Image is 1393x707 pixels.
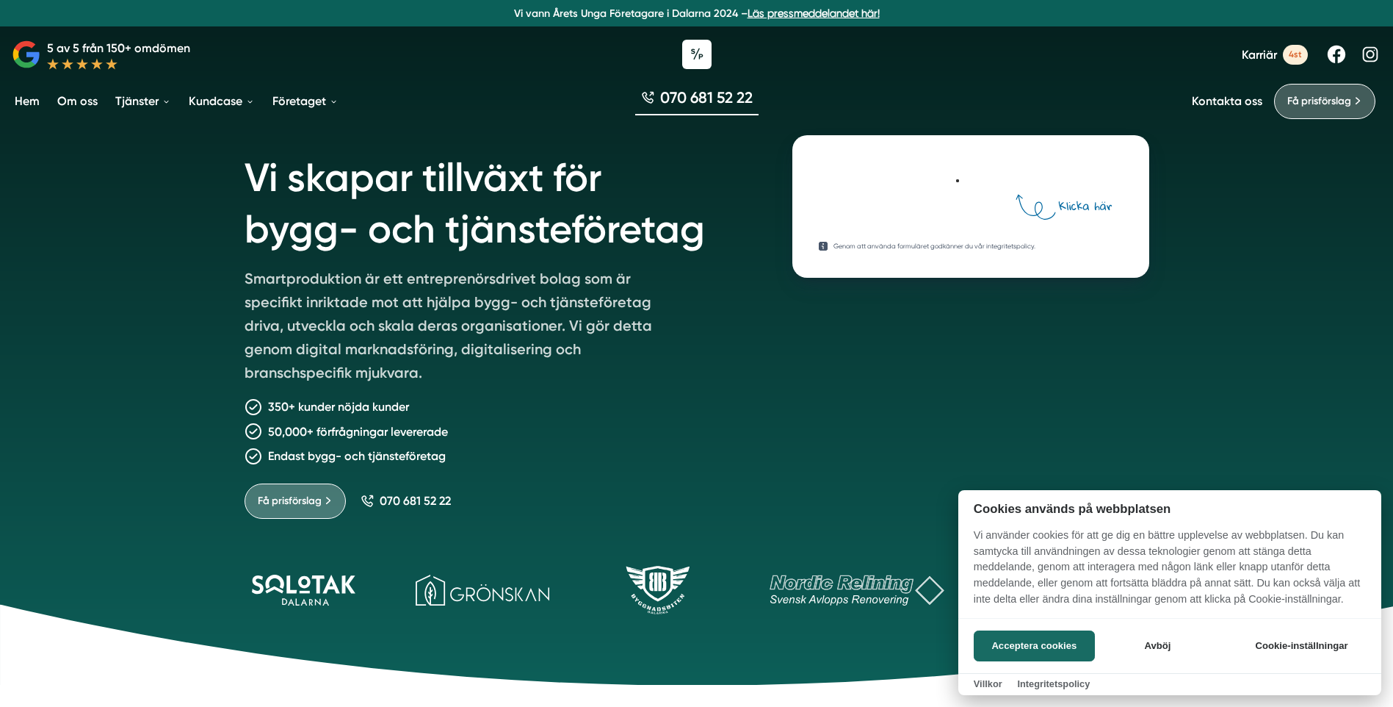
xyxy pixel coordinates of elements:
[958,528,1381,617] p: Vi använder cookies för att ge dig en bättre upplevelse av webbplatsen. Du kan samtycka till anvä...
[974,678,1002,689] a: Villkor
[1237,631,1366,661] button: Cookie-inställningar
[974,631,1095,661] button: Acceptera cookies
[1017,678,1090,689] a: Integritetspolicy
[958,502,1381,516] h2: Cookies används på webbplatsen
[1099,631,1216,661] button: Avböj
